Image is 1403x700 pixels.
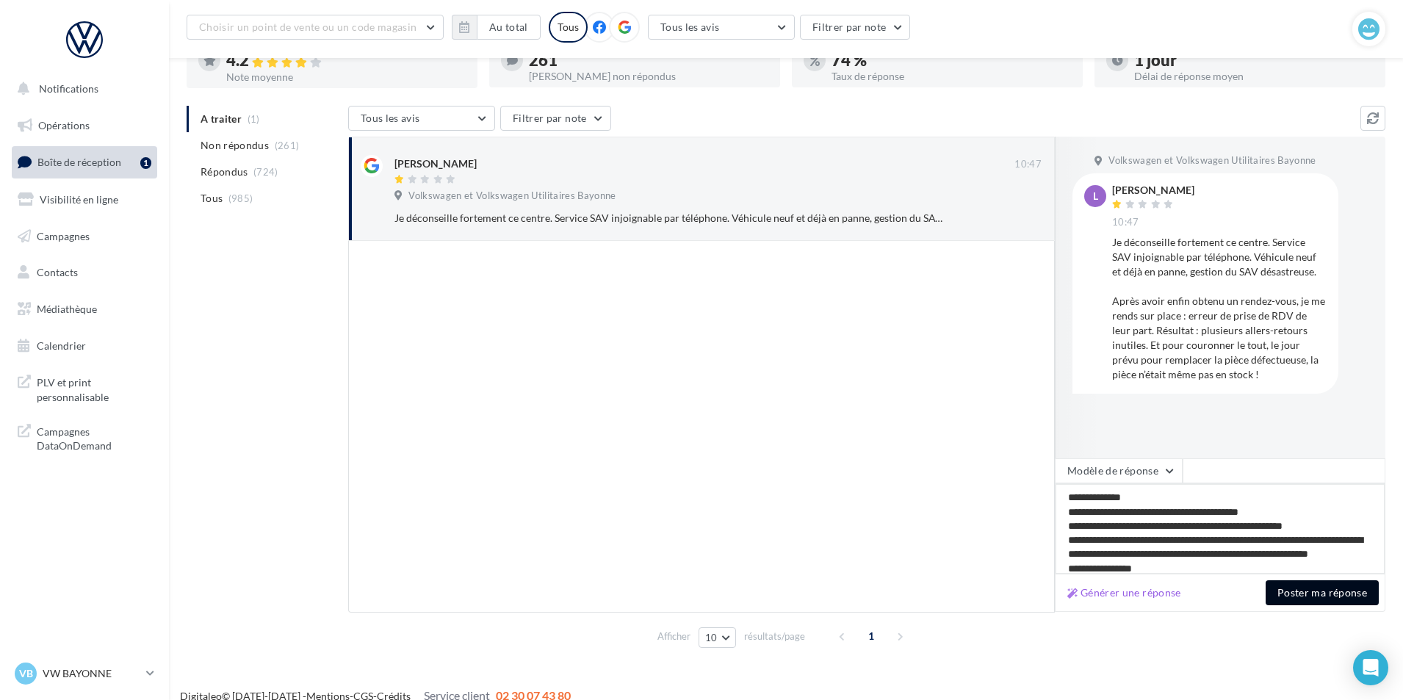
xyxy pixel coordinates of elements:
[500,106,611,131] button: Filtrer par note
[660,21,720,33] span: Tous les avis
[40,193,118,206] span: Visibilité en ligne
[39,82,98,95] span: Notifications
[832,52,1071,68] div: 74 %
[529,71,768,82] div: [PERSON_NAME] non répondus
[705,632,718,643] span: 10
[38,119,90,131] span: Opérations
[9,294,160,325] a: Médiathèque
[1134,71,1374,82] div: Délai de réponse moyen
[199,21,416,33] span: Choisir un point de vente ou un code magasin
[1055,458,1183,483] button: Modèle de réponse
[201,165,248,179] span: Répondus
[226,72,466,82] div: Note moyenne
[19,666,33,681] span: VB
[1112,185,1194,195] div: [PERSON_NAME]
[201,191,223,206] span: Tous
[9,146,160,178] a: Boîte de réception1
[744,629,805,643] span: résultats/page
[275,140,300,151] span: (261)
[201,138,269,153] span: Non répondus
[348,106,495,131] button: Tous les avis
[140,157,151,169] div: 1
[226,52,466,69] div: 4.2
[832,71,1071,82] div: Taux de réponse
[9,367,160,410] a: PLV et print personnalisable
[1112,235,1327,382] div: Je déconseille fortement ce centre. Service SAV injoignable par téléphone. Véhicule neuf et déjà ...
[9,110,160,141] a: Opérations
[1266,580,1379,605] button: Poster ma réponse
[800,15,911,40] button: Filtrer par note
[452,15,541,40] button: Au total
[648,15,795,40] button: Tous les avis
[9,331,160,361] a: Calendrier
[228,192,253,204] span: (985)
[12,660,157,688] a: VB VW BAYONNE
[394,156,477,171] div: [PERSON_NAME]
[43,666,140,681] p: VW BAYONNE
[859,624,883,648] span: 1
[657,629,690,643] span: Afficher
[9,257,160,288] a: Contacts
[9,73,154,104] button: Notifications
[9,184,160,215] a: Visibilité en ligne
[477,15,541,40] button: Au total
[37,372,151,404] span: PLV et print personnalisable
[408,190,616,203] span: Volkswagen et Volkswagen Utilitaires Bayonne
[37,422,151,453] span: Campagnes DataOnDemand
[37,266,78,278] span: Contacts
[1112,216,1139,229] span: 10:47
[253,166,278,178] span: (724)
[37,339,86,352] span: Calendrier
[1108,154,1316,167] span: Volkswagen et Volkswagen Utilitaires Bayonne
[1061,584,1187,602] button: Générer une réponse
[529,52,768,68] div: 261
[1134,52,1374,68] div: 1 jour
[699,627,736,648] button: 10
[1014,158,1042,171] span: 10:47
[9,221,160,252] a: Campagnes
[9,416,160,459] a: Campagnes DataOnDemand
[394,211,946,225] div: Je déconseille fortement ce centre. Service SAV injoignable par téléphone. Véhicule neuf et déjà ...
[1093,189,1098,203] span: L
[549,12,588,43] div: Tous
[37,229,90,242] span: Campagnes
[37,156,121,168] span: Boîte de réception
[187,15,444,40] button: Choisir un point de vente ou un code magasin
[37,303,97,315] span: Médiathèque
[1353,650,1388,685] div: Open Intercom Messenger
[361,112,420,124] span: Tous les avis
